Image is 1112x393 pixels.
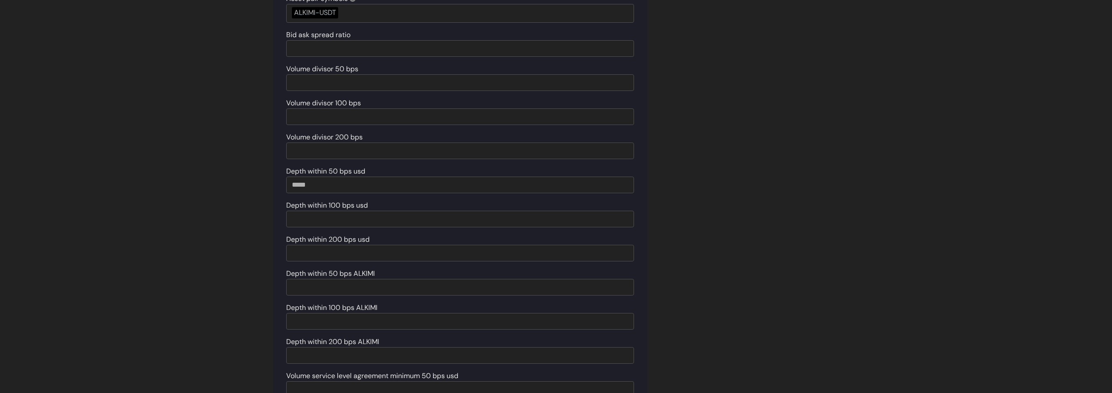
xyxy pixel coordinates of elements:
label: Bid ask spread ratio [286,30,350,40]
label: Volume divisor 50 bps [286,64,358,74]
label: Volume divisor 100 bps [286,98,361,108]
label: Depth within 50 bps ALKIMI [286,268,375,279]
label: Volume service level agreement minimum 50 bps usd [286,371,458,381]
label: Depth within 100 bps ALKIMI [286,303,378,313]
label: Depth within 50 bps usd [286,166,365,177]
div: ALKIMI-USDT [292,7,338,18]
label: Depth within 100 bps usd [286,200,368,211]
label: Depth within 200 bps ALKIMI [286,337,379,347]
label: Volume divisor 200 bps [286,132,363,143]
label: Depth within 200 bps usd [286,234,370,245]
